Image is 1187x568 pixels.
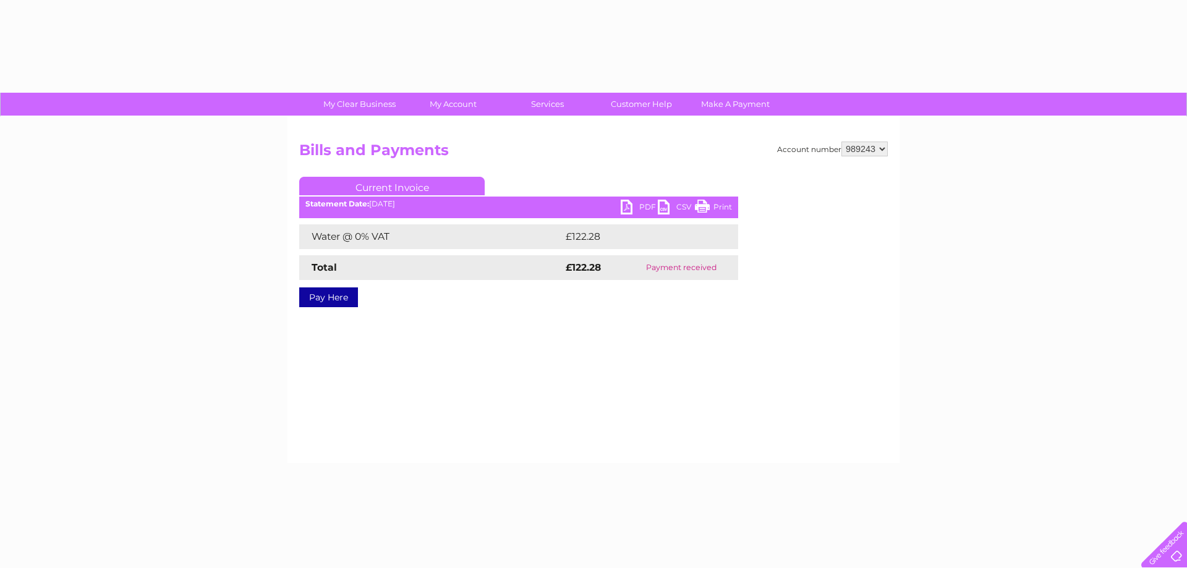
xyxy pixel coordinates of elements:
a: My Account [402,93,504,116]
a: Pay Here [299,287,358,307]
td: £122.28 [563,224,715,249]
div: [DATE] [299,200,738,208]
a: Print [695,200,732,218]
h2: Bills and Payments [299,142,888,165]
b: Statement Date: [305,199,369,208]
a: CSV [658,200,695,218]
strong: £122.28 [566,261,601,273]
a: PDF [621,200,658,218]
a: My Clear Business [308,93,411,116]
strong: Total [312,261,337,273]
a: Services [496,93,598,116]
a: Current Invoice [299,177,485,195]
a: Customer Help [590,93,692,116]
a: Make A Payment [684,93,786,116]
td: Payment received [624,255,738,280]
td: Water @ 0% VAT [299,224,563,249]
div: Account number [777,142,888,156]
